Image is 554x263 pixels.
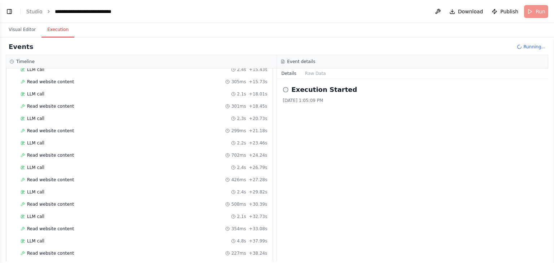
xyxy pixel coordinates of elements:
[27,189,44,195] span: LLM call
[301,68,330,79] button: Raw Data
[27,152,74,158] span: Read website content
[249,103,267,109] span: + 18.45s
[27,79,74,85] span: Read website content
[237,214,246,219] span: 2.1s
[458,8,483,15] span: Download
[231,103,246,109] span: 301ms
[249,214,267,219] span: + 32.73s
[249,67,267,72] span: + 15.43s
[27,165,44,170] span: LLM call
[287,59,315,64] h3: Event details
[249,189,267,195] span: + 29.82s
[277,68,301,79] button: Details
[27,116,44,121] span: LLM call
[249,238,267,244] span: + 37.99s
[26,9,43,14] a: Studio
[27,226,74,232] span: Read website content
[231,79,246,85] span: 305ms
[249,177,267,183] span: + 27.28s
[249,116,267,121] span: + 20.73s
[27,67,44,72] span: LLM call
[4,6,14,17] button: Show left sidebar
[523,44,545,50] span: Running...
[237,189,246,195] span: 2.4s
[27,214,44,219] span: LLM call
[27,128,74,134] span: Read website content
[27,201,74,207] span: Read website content
[41,22,74,37] button: Execution
[237,140,246,146] span: 2.2s
[9,42,33,52] h2: Events
[231,226,246,232] span: 354ms
[16,59,35,64] h3: Timeline
[3,22,41,37] button: Visual Editor
[237,67,246,72] span: 2.4s
[249,128,267,134] span: + 21.18s
[249,91,267,97] span: + 18.01s
[237,165,246,170] span: 2.4s
[291,85,357,95] h2: Execution Started
[249,79,267,85] span: + 15.73s
[447,5,486,18] button: Download
[237,91,246,97] span: 2.1s
[249,201,267,207] span: + 30.39s
[231,177,246,183] span: 426ms
[27,238,44,244] span: LLM call
[27,177,74,183] span: Read website content
[231,128,246,134] span: 299ms
[237,238,246,244] span: 4.8s
[26,8,135,15] nav: breadcrumb
[489,5,521,18] button: Publish
[249,165,267,170] span: + 26.79s
[500,8,518,15] span: Publish
[237,116,246,121] span: 2.3s
[249,250,267,256] span: + 38.24s
[27,103,74,109] span: Read website content
[27,250,74,256] span: Read website content
[231,201,246,207] span: 508ms
[283,98,542,103] div: [DATE] 1:05:09 PM
[231,152,246,158] span: 702ms
[249,140,267,146] span: + 23.46s
[249,226,267,232] span: + 33.08s
[27,91,44,97] span: LLM call
[27,140,44,146] span: LLM call
[231,250,246,256] span: 227ms
[249,152,267,158] span: + 24.24s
